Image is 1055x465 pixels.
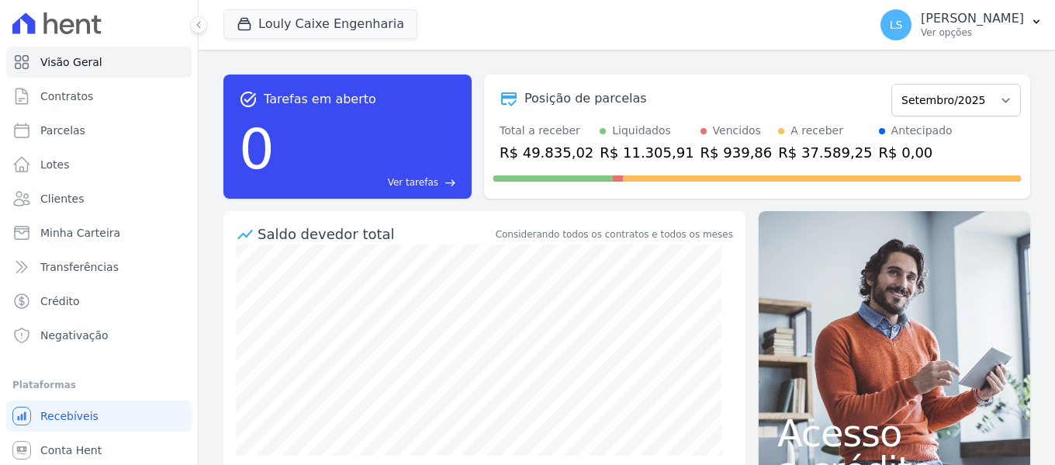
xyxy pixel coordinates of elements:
[496,227,733,241] div: Considerando todos os contratos e todos os meses
[6,286,192,317] a: Crédito
[6,115,192,146] a: Parcelas
[777,415,1012,452] span: Acesso
[6,252,192,283] a: Transferências
[40,157,70,172] span: Lotes
[40,293,80,309] span: Crédito
[879,142,953,163] div: R$ 0,00
[40,54,102,70] span: Visão Geral
[258,224,493,245] div: Saldo devedor total
[778,142,872,163] div: R$ 37.589,25
[612,123,671,139] div: Liquidados
[6,401,192,432] a: Recebíveis
[40,328,109,343] span: Negativação
[524,89,647,108] div: Posição de parcelas
[12,376,185,394] div: Plataformas
[500,123,593,139] div: Total a receber
[700,142,773,163] div: R$ 939,86
[921,11,1024,26] p: [PERSON_NAME]
[40,123,85,138] span: Parcelas
[40,225,120,241] span: Minha Carteira
[264,90,376,109] span: Tarefas em aberto
[790,123,843,139] div: A receber
[40,191,84,206] span: Clientes
[891,123,953,139] div: Antecipado
[40,442,102,458] span: Conta Hent
[713,123,761,139] div: Vencidos
[6,183,192,214] a: Clientes
[40,88,93,104] span: Contratos
[388,175,438,189] span: Ver tarefas
[223,9,417,39] button: Louly Caixe Engenharia
[890,19,903,30] span: LS
[500,142,593,163] div: R$ 49.835,02
[40,408,99,424] span: Recebíveis
[600,142,694,163] div: R$ 11.305,91
[921,26,1024,39] p: Ver opções
[6,217,192,248] a: Minha Carteira
[281,175,456,189] a: Ver tarefas east
[6,320,192,351] a: Negativação
[239,90,258,109] span: task_alt
[239,109,275,189] div: 0
[868,3,1055,47] button: LS [PERSON_NAME] Ver opções
[6,47,192,78] a: Visão Geral
[6,149,192,180] a: Lotes
[444,177,456,189] span: east
[6,81,192,112] a: Contratos
[40,259,119,275] span: Transferências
